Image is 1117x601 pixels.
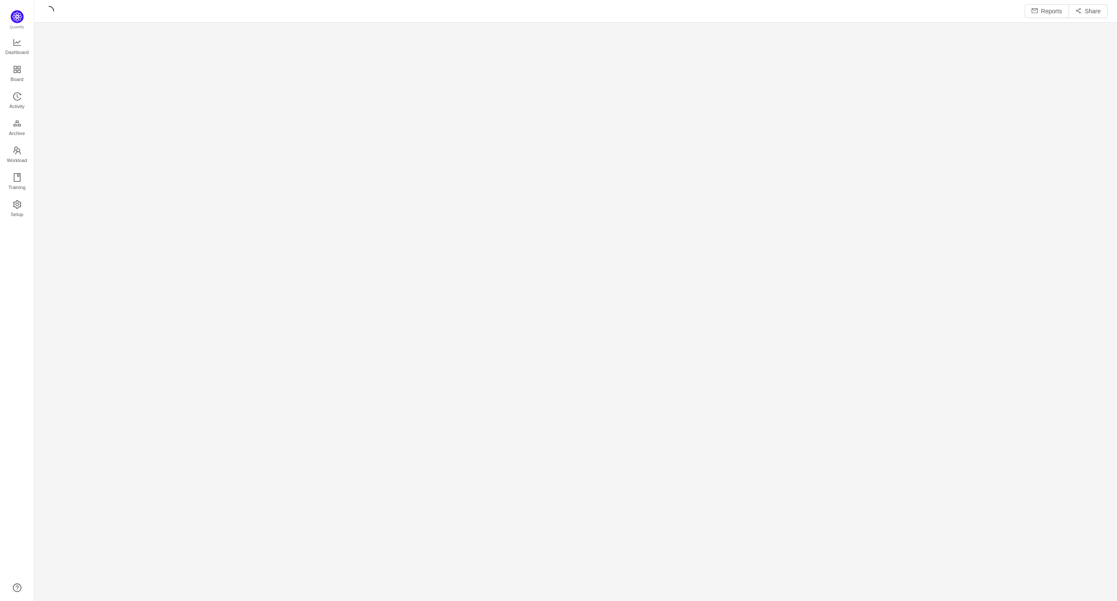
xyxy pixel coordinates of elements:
button: icon: mailReports [1025,4,1069,18]
a: Workload [13,147,21,164]
span: Training [8,179,25,196]
a: Activity [13,93,21,110]
span: Dashboard [5,44,29,61]
a: Dashboard [13,39,21,56]
i: icon: team [13,146,21,155]
a: Archive [13,120,21,137]
i: icon: loading [44,6,54,16]
img: Quantify [11,10,24,23]
span: Archive [9,125,25,142]
i: icon: history [13,92,21,101]
span: Setup [11,206,23,223]
i: icon: book [13,173,21,182]
a: Training [13,174,21,191]
span: Activity [9,98,24,115]
i: icon: line-chart [13,38,21,47]
span: Board [11,71,24,88]
span: Quantify [10,25,24,29]
a: Setup [13,201,21,218]
a: icon: question-circle [13,583,21,592]
span: Workload [7,152,27,169]
i: icon: gold [13,119,21,128]
i: icon: appstore [13,65,21,74]
i: icon: setting [13,200,21,209]
a: Board [13,66,21,83]
button: icon: share-altShare [1069,4,1108,18]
